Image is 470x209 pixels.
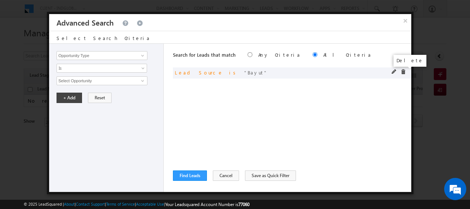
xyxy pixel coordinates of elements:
img: d_60004797649_company_0_60004797649 [13,39,31,49]
button: Save as Quick Filter [245,170,296,181]
span: Your Leadsquared Account Number is [165,202,249,207]
a: Is [57,64,147,73]
div: Minimize live chat window [121,4,139,21]
em: Start Chat [101,160,134,170]
a: Show All Items [137,52,146,59]
button: Reset [88,93,112,103]
span: Bayut [244,69,268,76]
a: Contact Support [76,202,105,206]
button: Cancel [213,170,239,181]
span: 77060 [238,202,249,207]
a: About [64,202,75,206]
button: × [399,14,411,27]
span: Search for Leads that match [173,52,236,58]
div: Chat with us now [38,39,124,49]
button: + Add [57,93,82,103]
a: Terms of Service [106,202,135,206]
span: Is [57,65,137,72]
span: Select Search Criteria [57,35,150,41]
input: Type to Search [57,76,147,85]
textarea: Type your message and hit 'Enter' [10,69,135,154]
label: All Criteria [323,52,372,58]
button: Find Leads [173,170,207,181]
h3: Advanced Search [57,14,114,31]
div: Delete [394,55,426,67]
a: Acceptable Use [136,202,164,206]
span: is [229,69,238,76]
input: Type to Search [57,51,147,60]
a: Show All Items [137,77,146,84]
label: Any Criteria [258,52,301,58]
span: Lead Source [175,69,223,76]
span: © 2025 LeadSquared | | | | | [24,201,249,208]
